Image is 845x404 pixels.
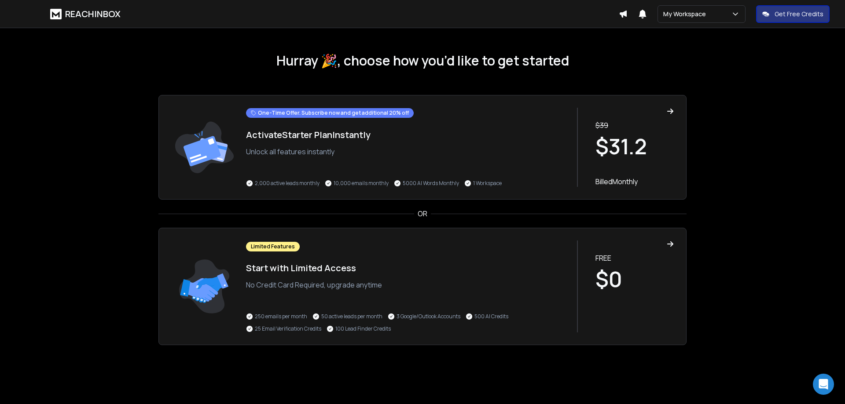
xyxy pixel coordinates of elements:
[595,136,674,157] h1: $ 31.2
[246,146,568,157] p: Unlock all features instantly
[595,269,674,290] h1: $0
[158,53,687,69] h1: Hurray 🎉, choose how you’d like to get started
[158,208,687,219] div: OR
[246,108,414,118] div: One-Time Offer. Subscribe now and get additional 20% off
[246,129,568,141] h1: Activate Starter Plan Instantly
[595,120,674,131] p: $ 39
[255,325,321,332] p: 25 Email Verification Credits
[335,325,391,332] p: 100 Lead Finder Credits
[171,240,237,332] img: trail
[246,262,568,274] h1: Start with Limited Access
[397,313,460,320] p: 3 Google/Outlook Accounts
[474,313,508,320] p: 500 AI Credits
[473,180,502,187] p: 1 Workspace
[756,5,830,23] button: Get Free Credits
[321,313,382,320] p: 50 active leads per month
[50,9,62,19] img: logo
[171,108,237,187] img: trail
[595,253,674,263] p: FREE
[813,374,834,395] div: Open Intercom Messenger
[246,280,568,290] p: No Credit Card Required, upgrade anytime
[775,10,823,18] p: Get Free Credits
[246,242,300,251] div: Limited Features
[334,180,389,187] p: 10,000 emails monthly
[663,10,709,18] p: My Workspace
[255,180,320,187] p: 2,000 active leads monthly
[65,8,121,20] h1: REACHINBOX
[403,180,459,187] p: 5000 AI Words Monthly
[255,313,307,320] p: 250 emails per month
[595,176,674,187] p: Billed Monthly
